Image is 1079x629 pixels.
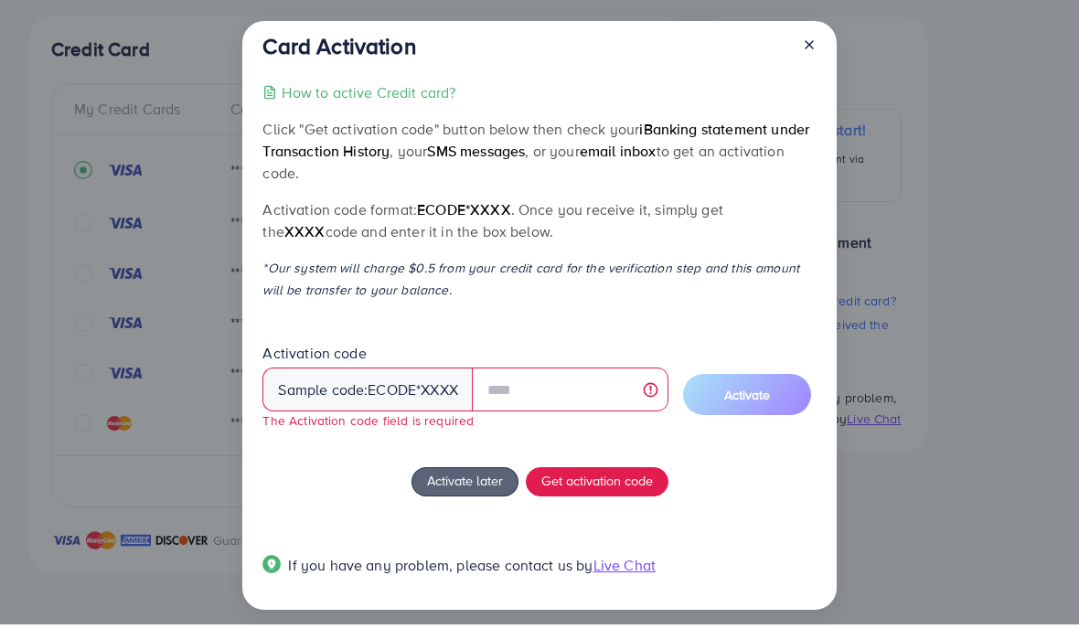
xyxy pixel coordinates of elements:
img: Popup guide [262,560,281,578]
button: Get activation code [526,472,668,501]
span: ecode*XXXX [417,204,511,224]
span: Get activation code [541,475,653,495]
span: Activate later [427,475,503,495]
span: email inbox [580,145,657,165]
span: If you have any problem, please contact us by [288,560,593,580]
span: ecode [368,384,416,405]
p: Click "Get activation code" button below then check your , your , or your to get an activation code. [262,123,816,188]
iframe: Chat [1001,547,1065,615]
label: Activation code [262,347,366,368]
span: Live Chat [593,560,656,580]
p: How to active Credit card? [282,86,455,108]
p: *Our system will charge $0.5 from your credit card for the verification step and this amount will... [262,261,816,305]
small: The Activation code field is required [262,416,474,433]
button: Activate [683,378,811,420]
p: Activation code format: . Once you receive it, simply get the code and enter it in the box below. [262,203,816,247]
h3: Card Activation [262,37,415,64]
span: XXXX [284,226,326,246]
span: SMS messages [427,145,525,165]
button: Activate later [411,472,518,501]
span: Activate [724,390,770,409]
span: iBanking statement under Transaction History [262,123,809,165]
div: Sample code: *XXXX [262,372,473,416]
